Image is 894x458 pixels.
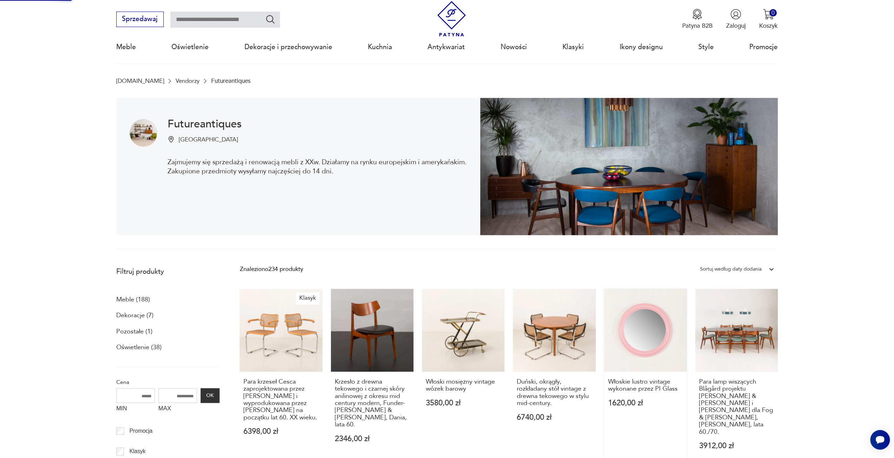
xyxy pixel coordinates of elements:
label: MIN [116,403,155,416]
a: Ikony designu [619,31,663,63]
a: Pozostałe (1) [116,326,152,338]
a: Oświetlenie [171,31,209,63]
div: 0 [769,9,777,16]
a: Nowości [501,31,527,63]
button: OK [201,388,220,403]
img: Futureantiques [130,119,157,147]
h3: Para lamp wiszących Blågård projektu [PERSON_NAME] & [PERSON_NAME] i [PERSON_NAME] dla Fog & [PER... [699,378,774,436]
a: Meble (188) [116,294,150,306]
p: Futureantiques [211,78,250,84]
img: Ikona medalu [692,9,703,20]
p: 3580,00 zł [426,399,501,407]
p: Promocja [129,426,152,436]
p: 3912,00 zł [699,442,774,450]
a: Klasyki [562,31,584,63]
iframe: Smartsupp widget button [870,430,890,450]
p: Zajmujemy się sprzedażą i renowacją mebli z XXw. Działamy na rynku europejskim i amerykańskim. Za... [168,158,466,176]
a: Dekoracje (7) [116,310,154,321]
a: [DOMAIN_NAME] [116,78,164,84]
p: Filtruj produkty [116,267,220,276]
h1: Futureantiques [168,119,466,129]
button: Zaloguj [726,9,746,30]
div: Znaleziono 234 produkty [240,265,303,274]
div: Sortuj według daty dodania [700,265,762,274]
a: Ikona medaluPatyna B2B [682,9,712,30]
img: Ikonka użytkownika [730,9,741,20]
label: MAX [158,403,197,416]
h3: Para krzeseł Cesca zaprojektowana przez [PERSON_NAME] i wyprodukowana przez [PERSON_NAME] na pocz... [243,378,319,421]
h3: Duński, okrągły, rozkładany stół vintage z drewna tekowego w stylu mid-century. [517,378,592,407]
a: Kuchnia [368,31,392,63]
button: 0Koszyk [759,9,778,30]
a: Style [698,31,714,63]
img: Futureantiques [480,98,778,235]
a: Promocje [749,31,778,63]
a: Meble [116,31,136,63]
p: Cena [116,378,220,387]
a: Oświetlenie (38) [116,341,162,353]
p: 2346,00 zł [335,435,410,443]
img: Ikonka pinezki mapy [168,136,175,143]
button: Sprzedawaj [116,12,164,27]
img: Patyna - sklep z meblami i dekoracjami vintage [434,1,469,36]
button: Szukaj [265,14,275,24]
p: 1620,00 zł [608,399,683,407]
img: Ikona koszyka [763,9,774,20]
p: 6398,00 zł [243,428,319,435]
a: Antykwariat [428,31,465,63]
a: Sprzedawaj [116,17,164,22]
h3: Krzesło z drewna tekowego i czarnej skóry anilinowej z okresu mid century modern, Funder-[PERSON_... [335,378,410,429]
a: Dekoracje i przechowywanie [244,31,332,63]
a: Vendorzy [176,78,200,84]
p: Zaloguj [726,22,746,30]
h3: Włoskie lustro vintage wykonane przez PI Glass [608,378,683,393]
h3: Włoski mosiężny vintage wózek barowy [426,378,501,393]
p: Koszyk [759,22,778,30]
button: Patyna B2B [682,9,712,30]
p: Patyna B2B [682,22,712,30]
p: 6740,00 zł [517,414,592,421]
p: Klasyk [129,447,145,456]
p: [GEOGRAPHIC_DATA] [179,136,238,144]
